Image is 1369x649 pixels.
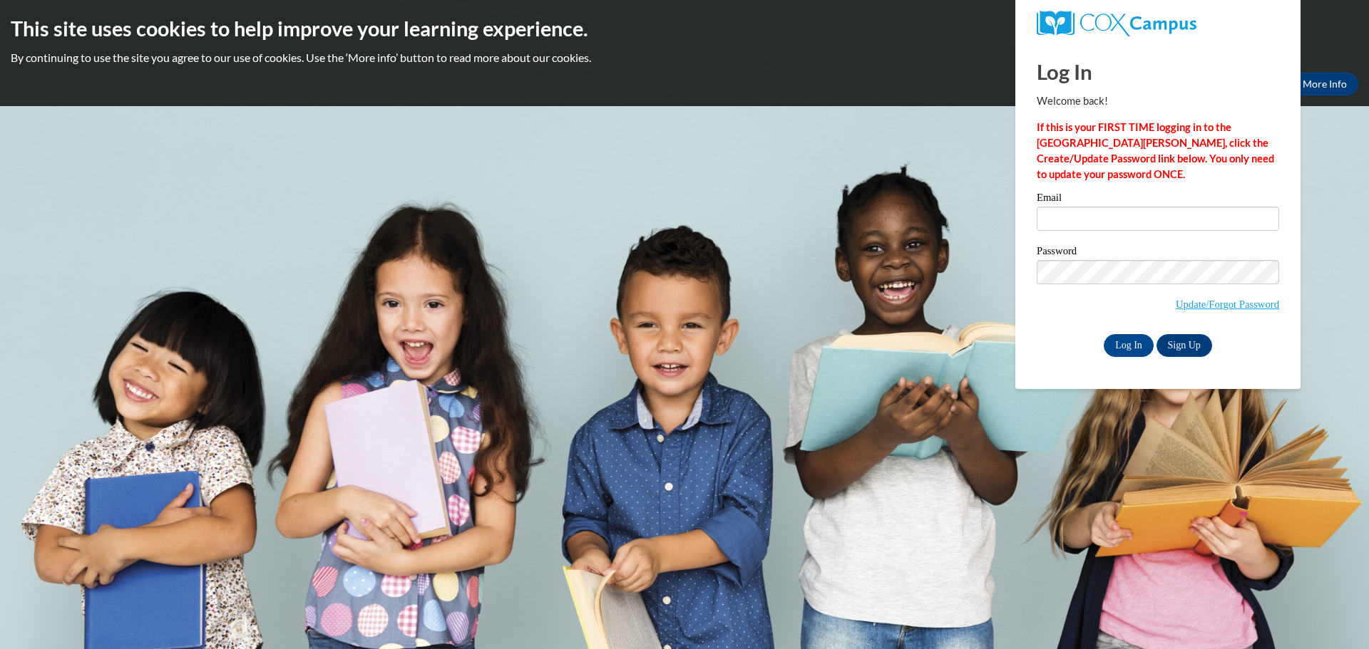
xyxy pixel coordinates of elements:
label: Password [1037,246,1279,260]
h2: This site uses cookies to help improve your learning experience. [11,14,1358,43]
a: Update/Forgot Password [1176,298,1279,310]
a: More Info [1291,73,1358,95]
p: By continuing to use the site you agree to our use of cookies. Use the ‘More info’ button to read... [11,50,1358,66]
h1: Log In [1037,57,1279,86]
label: Email [1037,192,1279,207]
input: Log In [1104,334,1154,357]
a: Sign Up [1157,334,1212,357]
p: Welcome back! [1037,93,1279,109]
a: COX Campus [1037,11,1279,36]
strong: If this is your FIRST TIME logging in to the [GEOGRAPHIC_DATA][PERSON_NAME], click the Create/Upd... [1037,121,1274,180]
img: COX Campus [1037,11,1196,36]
